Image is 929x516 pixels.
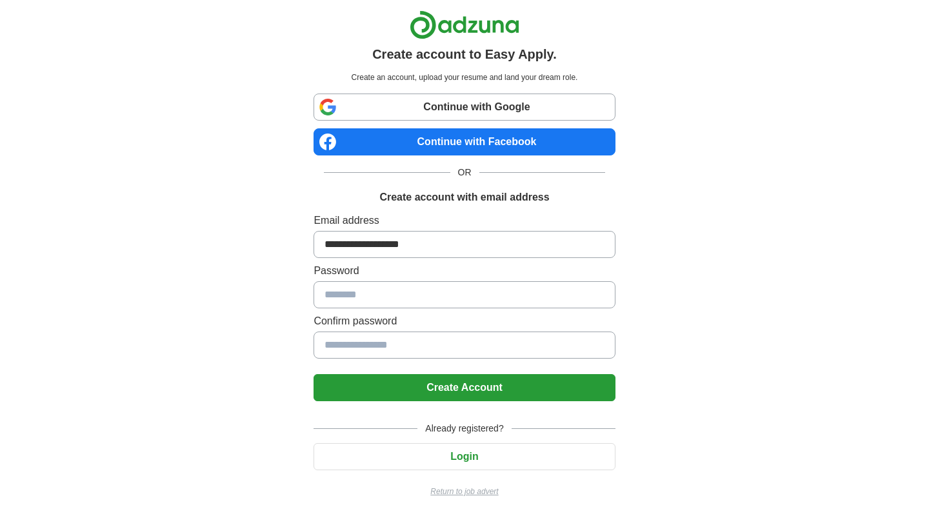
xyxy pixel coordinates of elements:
a: Continue with Google [314,94,615,121]
span: OR [450,166,479,179]
h1: Create account to Easy Apply. [372,45,557,64]
label: Password [314,263,615,279]
a: Continue with Facebook [314,128,615,155]
h1: Create account with email address [379,190,549,205]
span: Already registered? [417,422,511,435]
button: Login [314,443,615,470]
p: Create an account, upload your resume and land your dream role. [316,72,612,83]
a: Return to job advert [314,486,615,497]
label: Email address [314,213,615,228]
img: Adzuna logo [410,10,519,39]
a: Login [314,451,615,462]
label: Confirm password [314,313,615,329]
button: Create Account [314,374,615,401]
